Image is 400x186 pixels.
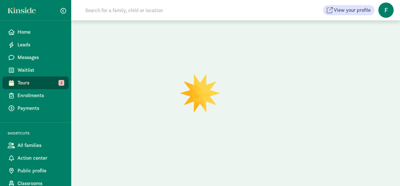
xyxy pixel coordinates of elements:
a: Public profile [3,164,69,177]
iframe: Chat Widget [368,156,400,186]
a: Waitlist [3,64,69,76]
input: Search for a family, child or location [81,4,260,17]
a: Leads [3,38,69,51]
span: Home [17,28,64,36]
span: f [378,3,394,18]
span: 2 [59,80,64,86]
a: Home [3,26,69,38]
a: Messages [3,51,69,64]
span: All families [17,142,64,149]
a: Tours 2 [3,76,69,89]
span: Tours [17,79,64,87]
span: Messages [17,54,64,61]
button: View your profile [323,5,375,15]
a: All families [3,139,69,152]
span: Action center [17,154,64,162]
span: Leads [17,41,64,49]
span: View your profile [334,6,371,14]
span: Enrollments [17,92,64,99]
a: Action center [3,152,69,164]
a: Enrollments [3,89,69,102]
span: Waitlist [17,66,64,74]
a: Payments [3,102,69,115]
span: Public profile [17,167,64,175]
span: Payments [17,104,64,112]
